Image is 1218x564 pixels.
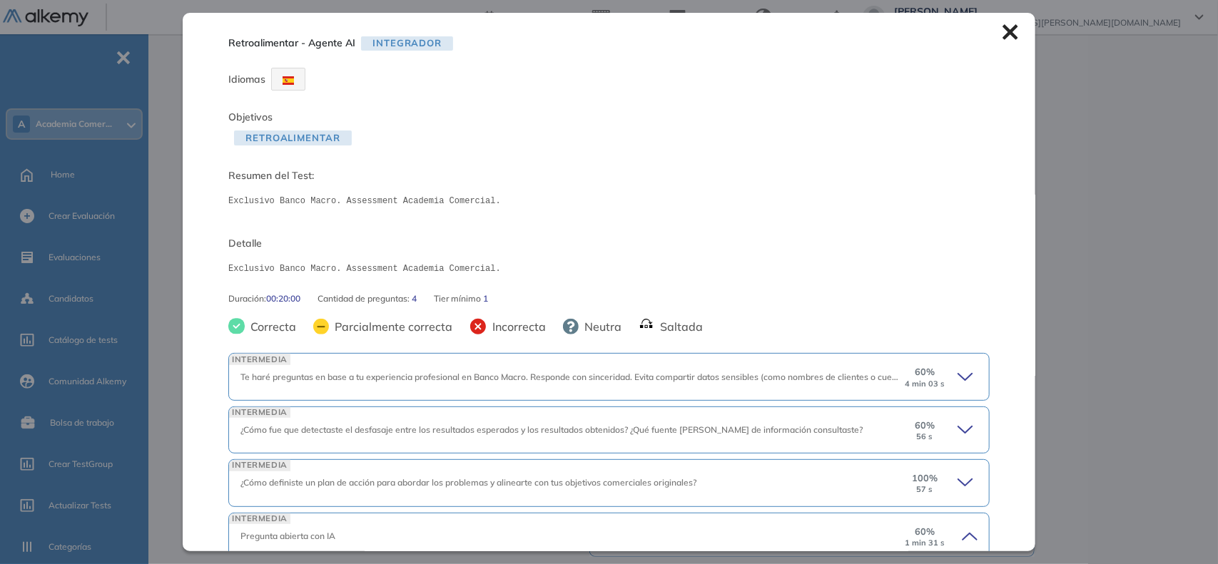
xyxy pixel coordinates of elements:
[361,36,453,51] span: Integrador
[916,485,933,494] small: 57 s
[654,318,703,335] span: Saltada
[228,111,273,123] span: Objetivos
[915,525,935,538] span: 60 %
[228,262,990,275] pre: Exclusivo Banco Macro. Assessment Academia Comercial.
[229,354,290,364] span: INTERMEDIA
[228,168,990,183] span: Resumen del Test:
[229,460,290,471] span: INTERMEDIA
[915,419,935,432] span: 60 %
[905,379,945,389] small: 4 min 03 s
[283,76,294,85] img: ESP
[228,73,265,86] span: Idiomas
[229,407,290,418] span: INTERMEDIA
[487,318,546,335] span: Incorrecta
[245,318,296,335] span: Correcta
[240,424,863,435] span: ¿Cómo fue que detectaste el desfasaje entre los resultados esperados y los resultados obtenidos? ...
[318,292,412,305] span: Cantidad de preguntas:
[228,292,266,305] span: Duración :
[915,365,935,379] span: 60 %
[329,318,452,335] span: Parcialmente correcta
[916,432,933,441] small: 56 s
[912,471,938,485] span: 100 %
[905,538,945,548] small: 1 min 31 s
[229,513,290,524] span: INTERMEDIA
[483,292,488,305] span: 1
[234,130,352,145] span: Retroalimentar
[240,477,696,488] span: ¿Cómo definiste un plan de acción para abordar los problemas y alinearte con tus objetivos comerc...
[228,236,990,251] span: Detalle
[240,530,903,543] div: Pregunta abierta con IA
[228,195,990,207] pre: Exclusivo Banco Macro. Assessment Academia Comercial.
[412,292,417,305] span: 4
[266,292,300,305] span: 00:20:00
[579,318,621,335] span: Neutra
[228,36,355,51] span: Retroalimentar - Agente AI
[434,292,483,305] span: Tier mínimo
